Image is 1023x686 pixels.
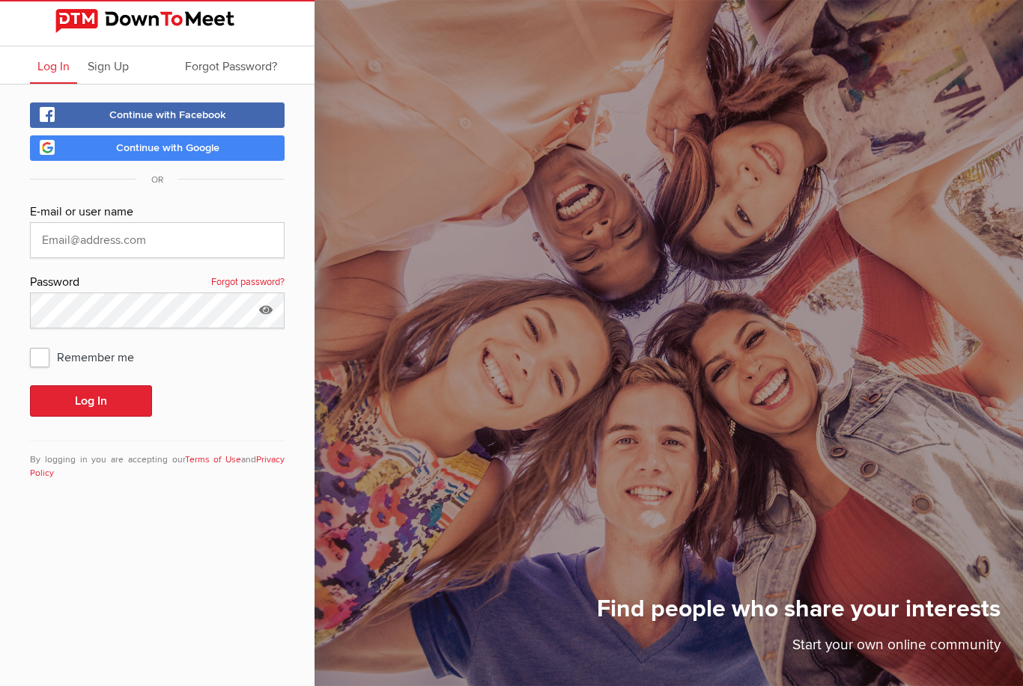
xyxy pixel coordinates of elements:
[30,343,149,370] span: Remember me
[37,59,70,74] span: Log In
[185,454,242,465] a: Terms of Use
[30,102,285,128] a: Continue with Facebook
[109,108,226,121] span: Continue with Facebook
[30,135,285,161] a: Continue with Google
[597,634,1001,664] p: Start your own online community
[30,203,285,222] div: E-mail or user name
[30,222,285,258] input: Email@address.com
[55,9,259,33] img: DownToMeet
[211,273,285,293] a: Forgot password?
[88,59,129,74] span: Sign Up
[597,594,1001,634] h1: Find people who share your interests
[30,46,77,84] a: Log In
[116,141,219,154] span: Continue with Google
[80,46,136,84] a: Sign Up
[185,59,277,74] span: Forgot Password?
[136,174,178,186] span: OR
[30,385,152,417] button: Log In
[177,46,285,84] a: Forgot Password?
[30,273,285,293] div: Password
[30,441,285,480] div: By logging in you are accepting our and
